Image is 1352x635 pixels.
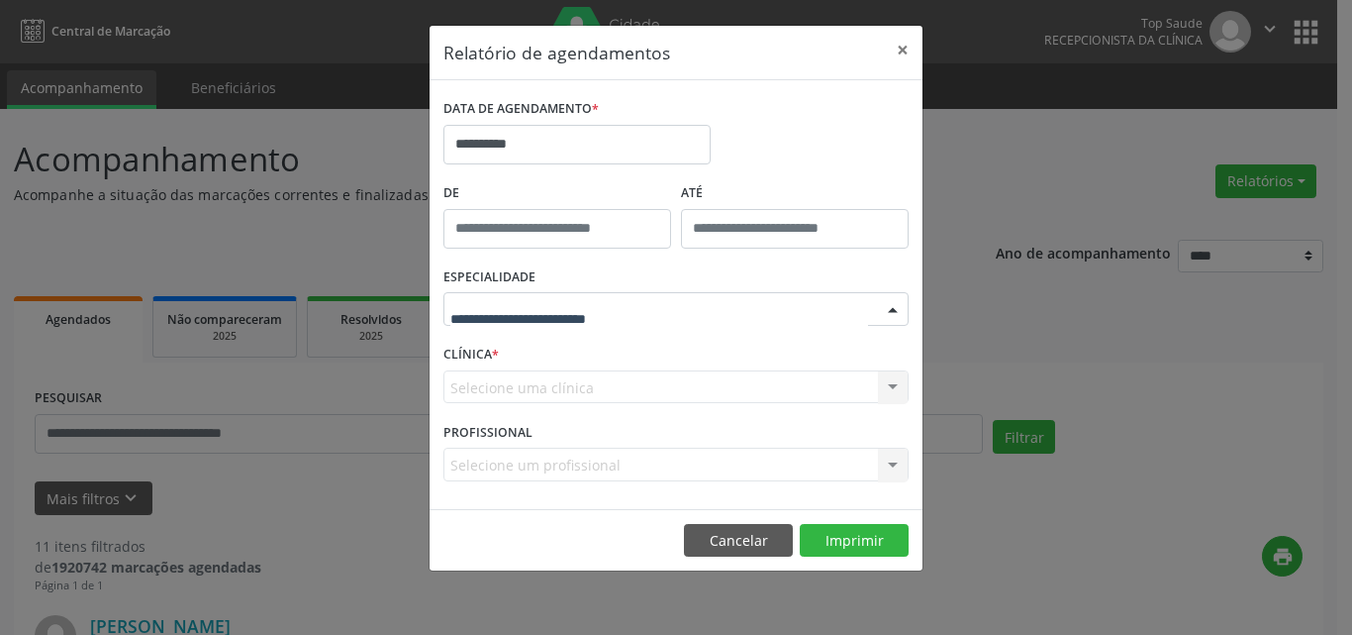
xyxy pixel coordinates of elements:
[883,26,922,74] button: Close
[681,178,909,209] label: ATÉ
[443,40,670,65] h5: Relatório de agendamentos
[443,178,671,209] label: De
[443,94,599,125] label: DATA DE AGENDAMENTO
[443,263,535,293] label: ESPECIALIDADE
